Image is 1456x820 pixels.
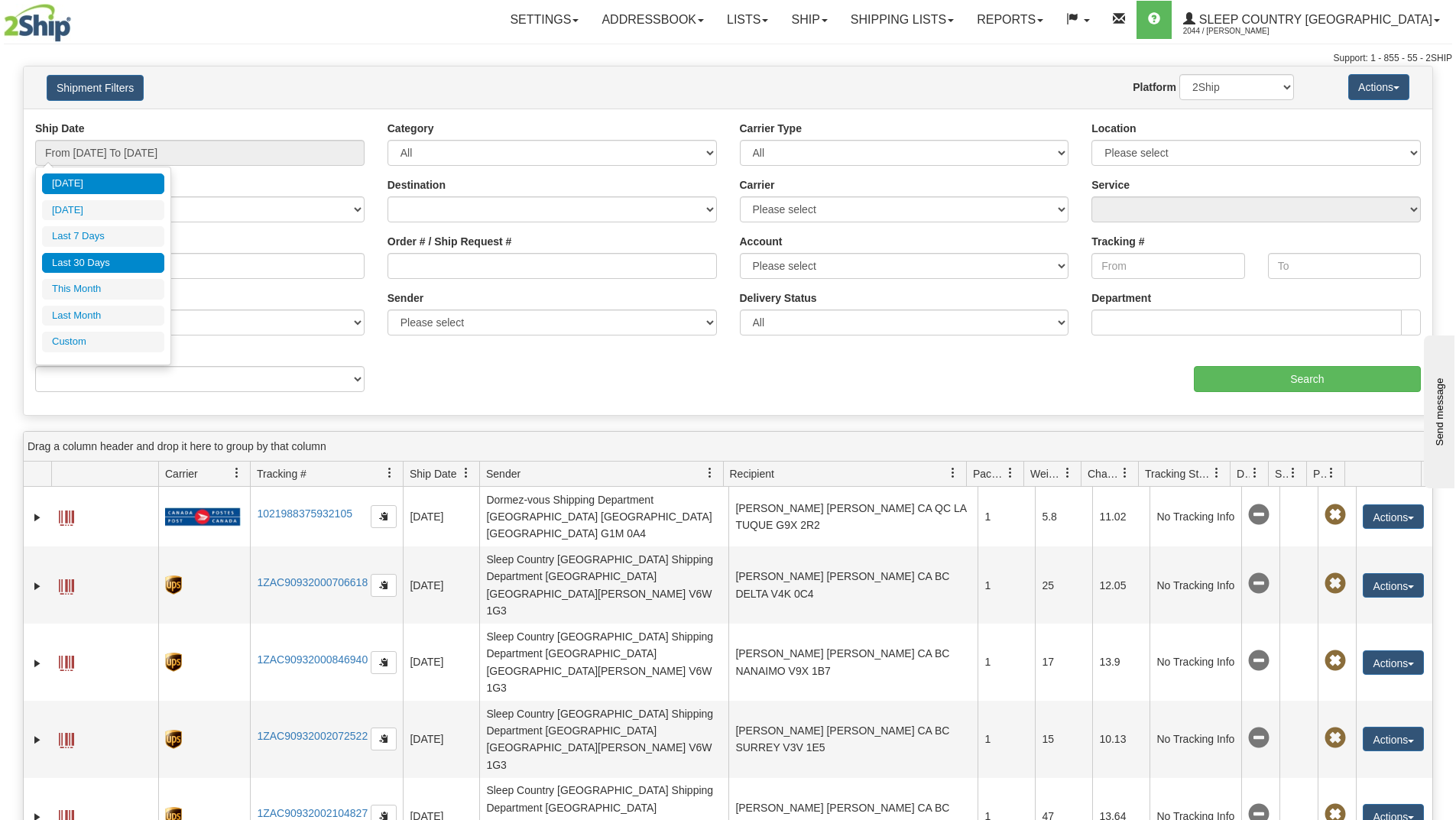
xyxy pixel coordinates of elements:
button: Copy to clipboard [371,505,397,528]
td: [PERSON_NAME] [PERSON_NAME] CA BC SURREY V3V 1E5 [728,701,978,778]
span: No Tracking Info [1248,728,1270,749]
img: 8 - UPS [165,653,181,672]
a: Pickup Status filter column settings [1318,460,1344,486]
td: 1 [978,487,1035,546]
li: Custom [42,332,164,352]
td: [DATE] [403,546,479,624]
a: 1ZAC90932000706618 [257,576,368,588]
label: Department [1091,290,1151,306]
td: 11.02 [1092,487,1150,546]
label: Carrier Type [740,121,802,136]
span: Charge [1088,466,1120,481]
img: 8 - UPS [165,730,181,749]
button: Actions [1363,504,1424,529]
li: This Month [42,279,164,300]
a: Shipping lists [839,1,965,39]
span: Pickup Not Assigned [1325,650,1346,672]
td: [DATE] [403,487,479,546]
input: To [1268,253,1421,279]
td: 10.13 [1092,701,1150,778]
td: Sleep Country [GEOGRAPHIC_DATA] Shipping Department [GEOGRAPHIC_DATA] [GEOGRAPHIC_DATA][PERSON_NA... [479,624,728,701]
span: Recipient [730,466,774,481]
img: logo2044.jpg [4,4,71,42]
td: No Tracking Info [1150,701,1241,778]
a: Sleep Country [GEOGRAPHIC_DATA] 2044 / [PERSON_NAME] [1172,1,1451,39]
label: Destination [388,177,446,193]
a: Label [59,572,74,597]
td: Sleep Country [GEOGRAPHIC_DATA] Shipping Department [GEOGRAPHIC_DATA] [GEOGRAPHIC_DATA][PERSON_NA... [479,546,728,624]
a: Carrier filter column settings [224,460,250,486]
a: Tracking Status filter column settings [1204,460,1230,486]
span: 2044 / [PERSON_NAME] [1183,24,1298,39]
td: 15 [1035,701,1092,778]
span: Carrier [165,466,198,481]
span: Delivery Status [1237,466,1250,481]
a: Shipment Issues filter column settings [1280,460,1306,486]
input: From [1091,253,1244,279]
button: Shipment Filters [47,75,144,101]
td: No Tracking Info [1150,487,1241,546]
li: Last Month [42,306,164,326]
a: Label [59,649,74,673]
span: No Tracking Info [1248,650,1270,672]
a: Expand [30,656,45,671]
label: Location [1091,121,1136,136]
label: Carrier [740,177,775,193]
div: Support: 1 - 855 - 55 - 2SHIP [4,52,1452,65]
label: Account [740,234,783,249]
td: 25 [1035,546,1092,624]
a: Sender filter column settings [697,460,723,486]
td: 1 [978,701,1035,778]
span: Tracking # [257,466,306,481]
span: No Tracking Info [1248,573,1270,595]
td: 5.8 [1035,487,1092,546]
td: Sleep Country [GEOGRAPHIC_DATA] Shipping Department [GEOGRAPHIC_DATA] [GEOGRAPHIC_DATA][PERSON_NA... [479,701,728,778]
div: Send message [11,13,141,24]
span: Pickup Status [1313,466,1326,481]
td: 1 [978,624,1035,701]
a: 1021988375932105 [257,507,352,520]
button: Actions [1363,727,1424,751]
label: Ship Date [35,121,85,136]
a: Label [59,726,74,750]
a: Charge filter column settings [1112,460,1138,486]
button: Actions [1363,573,1424,598]
a: 1ZAC90932002104827 [257,807,368,819]
a: Recipient filter column settings [940,460,966,486]
img: 20 - Canada Post [165,507,240,527]
label: Order # / Ship Request # [388,234,512,249]
span: Sleep Country [GEOGRAPHIC_DATA] [1195,13,1432,26]
td: [DATE] [403,624,479,701]
li: Last 30 Days [42,253,164,274]
a: Addressbook [590,1,715,39]
li: Last 7 Days [42,226,164,247]
span: No Tracking Info [1248,504,1270,526]
a: Settings [498,1,590,39]
a: Ship Date filter column settings [453,460,479,486]
span: Pickup Not Assigned [1325,573,1346,595]
a: Label [59,504,74,528]
td: 1 [978,546,1035,624]
label: Tracking # [1091,234,1144,249]
button: Copy to clipboard [371,574,397,597]
a: Expand [30,510,45,525]
label: Delivery Status [740,290,817,306]
td: [PERSON_NAME] [PERSON_NAME] CA BC NANAIMO V9X 1B7 [728,624,978,701]
button: Actions [1348,74,1409,100]
td: [DATE] [403,701,479,778]
span: Pickup Not Assigned [1325,504,1346,526]
a: Expand [30,732,45,747]
li: [DATE] [42,173,164,194]
td: [PERSON_NAME] [PERSON_NAME] CA BC DELTA V4K 0C4 [728,546,978,624]
a: Delivery Status filter column settings [1242,460,1268,486]
span: Sender [486,466,520,481]
li: [DATE] [42,200,164,221]
td: No Tracking Info [1150,624,1241,701]
img: 8 - UPS [165,575,181,595]
input: Search [1194,366,1421,392]
td: 17 [1035,624,1092,701]
span: Packages [973,466,1005,481]
span: Ship Date [410,466,456,481]
label: Category [388,121,434,136]
a: Weight filter column settings [1055,460,1081,486]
